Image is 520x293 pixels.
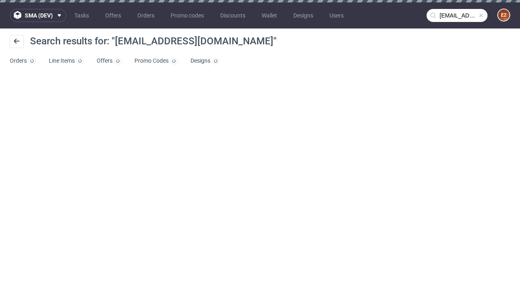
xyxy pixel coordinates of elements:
[288,9,318,22] a: Designs
[49,55,84,68] a: Line Items
[498,9,509,21] figcaption: e2
[100,9,126,22] a: Offers
[10,9,66,22] button: sma (dev)
[25,13,53,18] span: sma (dev)
[257,9,282,22] a: Wallet
[166,9,209,22] a: Promo codes
[30,35,277,47] span: Search results for: "[EMAIL_ADDRESS][DOMAIN_NAME]"
[191,55,219,68] a: Designs
[215,9,250,22] a: Discounts
[325,9,349,22] a: Users
[69,9,94,22] a: Tasks
[132,9,159,22] a: Orders
[10,55,36,68] a: Orders
[134,55,178,68] a: Promo Codes
[97,55,121,68] a: Offers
